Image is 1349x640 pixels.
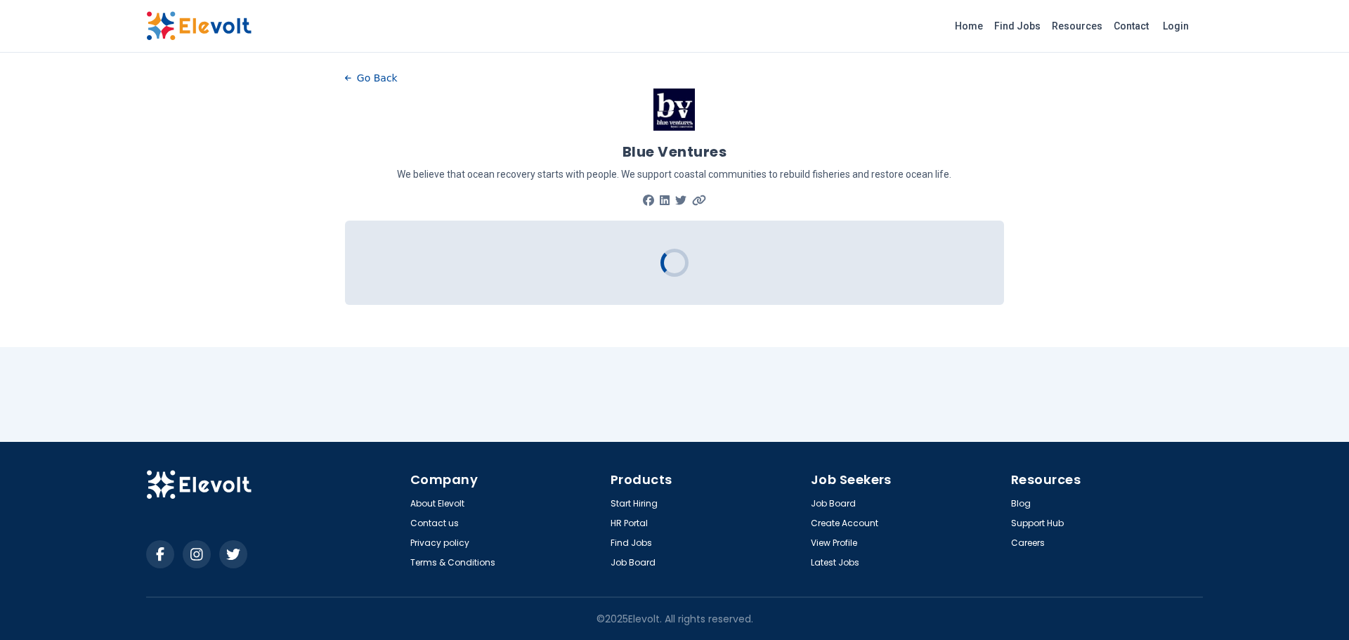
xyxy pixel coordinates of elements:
div: Loading... [658,247,691,280]
a: Job Board [611,557,656,568]
a: Terms & Conditions [410,557,495,568]
button: Go Back [345,67,398,89]
h4: Job Seekers [811,470,1003,490]
a: Find Jobs [989,15,1046,37]
a: HR Portal [611,518,648,529]
a: Contact [1108,15,1154,37]
h4: Resources [1011,470,1203,490]
a: Latest Jobs [811,557,859,568]
img: Elevolt [146,470,252,499]
h4: Company [410,470,602,490]
a: Start Hiring [611,498,658,509]
a: Create Account [811,518,878,529]
a: Home [949,15,989,37]
p: © 2025 Elevolt. All rights reserved. [597,612,753,626]
h4: Products [611,470,802,490]
a: Privacy policy [410,537,469,549]
a: Login [1154,12,1197,40]
a: Contact us [410,518,459,529]
a: Blog [1011,498,1031,509]
a: Find Jobs [611,537,652,549]
h1: Blue Ventures [623,142,727,162]
img: Blue Ventures [653,89,695,131]
img: Elevolt [146,11,252,41]
a: Support Hub [1011,518,1064,529]
p: We believe that ocean recovery starts with people. We support coastal communities to rebuild fish... [345,167,1005,181]
a: Careers [1011,537,1045,549]
a: Resources [1046,15,1108,37]
a: View Profile [811,537,857,549]
a: About Elevolt [410,498,464,509]
a: Job Board [811,498,856,509]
